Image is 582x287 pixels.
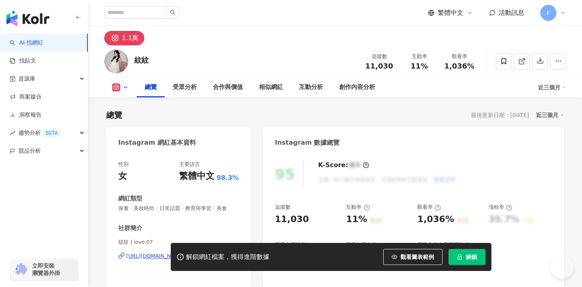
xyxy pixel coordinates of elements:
[536,110,564,120] div: 近三個月
[275,204,291,211] div: 追蹤數
[173,83,197,92] div: 受眾分析
[547,8,550,17] span: F
[213,83,243,92] div: 合作與價值
[10,111,42,119] a: 洞察報告
[489,204,512,211] div: 漲粉率
[318,161,369,170] div: K-Score :
[170,10,176,15] span: search
[118,224,142,232] div: 社群簡介
[186,253,269,261] div: 解鎖網紅檔案，獲得進階數據
[417,204,441,211] div: 觀看率
[118,138,196,147] div: Instagram 網紅基本資料
[346,241,377,249] div: 受眾主要年齡
[259,83,283,92] div: 相似網紅
[122,32,138,44] div: 1.1萬
[538,81,566,94] div: 近三個月
[10,57,36,65] a: 找貼文
[18,142,41,160] span: 競品分析
[179,170,214,182] div: 繁體中文
[104,49,128,73] img: KOL Avatar
[417,241,469,249] div: 商業合作內容覆蓋比例
[404,53,434,61] div: 互動率
[118,161,129,168] div: 性別
[18,124,61,142] span: 趨勢分析
[275,241,306,249] div: 受眾主要性別
[445,62,475,70] span: 1,036%
[299,83,323,92] div: 互動分析
[457,254,463,260] span: lock
[18,70,35,88] span: 資源庫
[179,161,200,168] div: 主要語言
[10,39,43,47] a: searchAI 找網紅
[32,262,60,277] span: 立即安裝 瀏覽器外掛
[410,62,428,70] span: 11%
[339,83,375,92] div: 創作內容分析
[365,62,393,70] span: 11,030
[499,9,524,16] span: 活動訊息
[134,55,149,65] div: 紋紋
[118,238,239,246] span: 紋紋 | iove.07
[364,53,394,61] div: 追蹤數
[383,249,443,265] button: 觀看圖表範例
[417,213,454,226] div: 1,036%
[118,194,142,203] div: 網紅類型
[118,205,239,212] span: 保養 · 美妝時尚 · 日常話題 · 教育與學習 · 美食
[10,93,42,101] a: 商案媒合
[118,170,127,182] div: 女
[466,254,477,260] span: 解鎖
[145,83,157,92] div: 總覽
[449,249,485,265] button: 解鎖
[42,129,61,137] div: BETA
[104,31,144,45] button: 1.1萬
[275,138,340,147] div: Instagram 數據總覽
[400,254,434,260] span: 觀看圖表範例
[216,174,239,182] span: 98.3%
[10,130,15,136] span: rise
[346,204,370,211] div: 互動率
[346,213,367,226] div: 11%
[13,263,28,276] img: chrome extension
[106,109,122,121] div: 總覽
[471,112,529,118] div: 最後更新日期：[DATE]
[275,213,309,226] div: 11,030
[438,8,463,17] span: 繁體中文
[10,259,78,280] a: chrome extension立即安裝 瀏覽器外掛
[6,10,49,26] img: logo
[444,53,475,61] div: 觀看率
